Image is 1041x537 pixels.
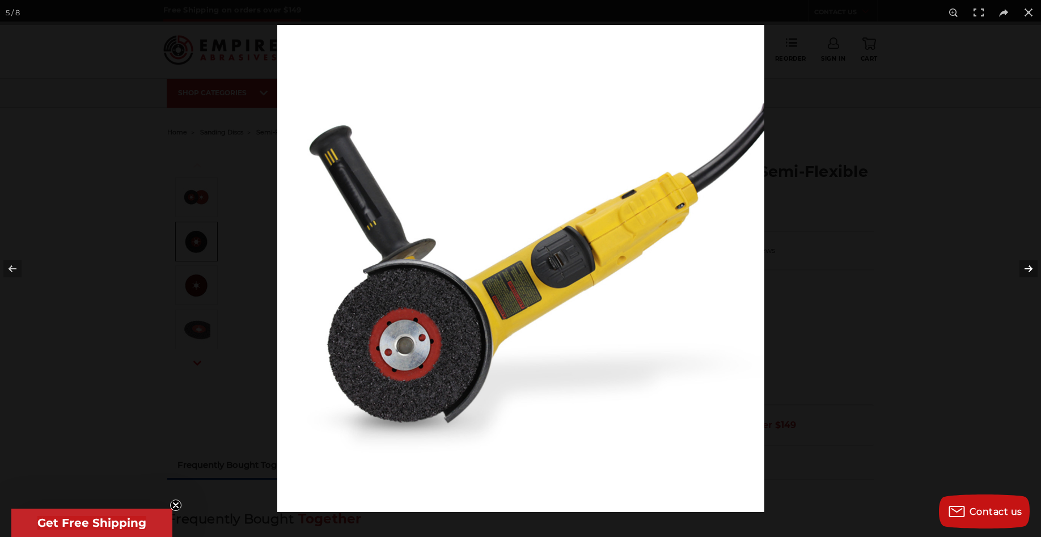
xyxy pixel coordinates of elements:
[1001,240,1041,297] button: Next (arrow right)
[11,509,172,537] div: Get Free ShippingClose teaser
[970,506,1022,517] span: Contact us
[277,25,764,512] img: Semi-flexible-silicon-carbide-disc-angle-grinder-4-1-2-x7-8__03115.1640025738.jpg
[170,500,181,511] button: Close teaser
[37,516,146,530] span: Get Free Shipping
[939,494,1030,528] button: Contact us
